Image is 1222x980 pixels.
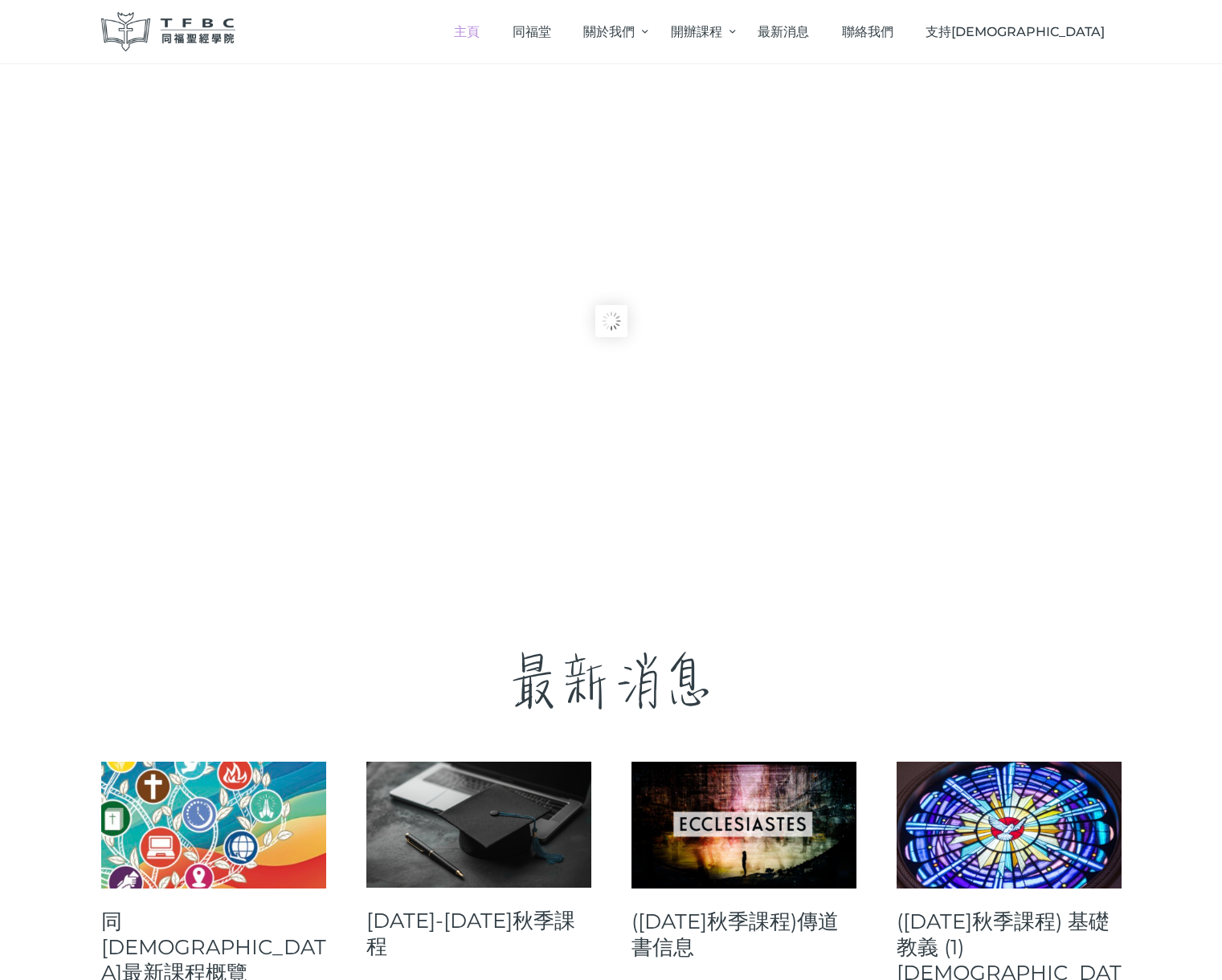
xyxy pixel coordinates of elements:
[454,24,480,39] span: 主頁
[567,8,654,55] a: 關於我們
[496,8,567,55] a: 同福堂
[366,908,591,959] a: [DATE]-[DATE]秋季課程
[926,24,1105,39] span: 支持[DEMOGRAPHIC_DATA]
[438,8,497,55] a: 主頁
[825,8,909,55] a: 聯絡我們
[583,24,635,39] span: 關於我們
[513,24,551,39] span: 同福堂
[631,909,856,960] a: ([DATE]秋季課程)傳道書信息
[101,12,236,51] img: 同福聖經學院 TFBC
[758,24,809,39] span: 最新消息
[842,24,893,39] span: 聯絡我們
[654,8,741,55] a: 開辦課程
[742,8,826,55] a: 最新消息
[101,634,1122,730] p: 最新消息
[909,8,1122,55] a: 支持[DEMOGRAPHIC_DATA]
[671,24,722,39] span: 開辦課程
